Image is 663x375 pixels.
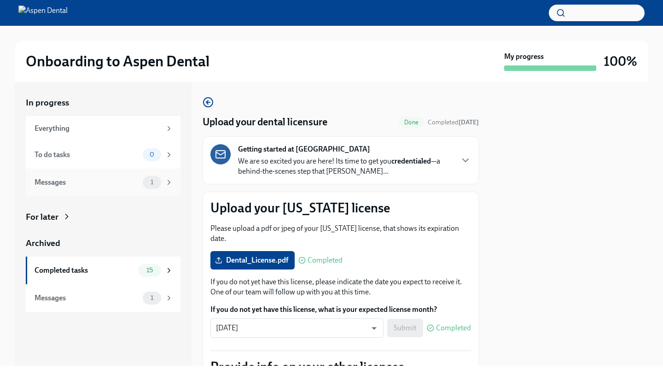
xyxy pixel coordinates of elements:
p: Please upload a pdf or jpeg of your [US_STATE] license, that shows its expiration date. [210,223,471,244]
a: To do tasks0 [26,141,180,169]
span: Completed [436,324,471,332]
a: Messages1 [26,169,180,196]
h4: Upload your dental licensure [203,115,327,129]
img: Aspen Dental [18,6,68,20]
p: Provide info on your other licenses [210,358,471,375]
div: Messages [35,293,139,303]
div: Completed tasks [35,265,134,275]
span: August 4th, 2025 19:07 [428,118,479,127]
strong: [DATE] [459,118,479,126]
a: Archived [26,237,180,249]
div: Messages [35,177,139,187]
label: Dental_License.pdf [210,251,295,270]
div: [DATE] [210,318,384,338]
a: Everything [26,116,180,141]
strong: Getting started at [GEOGRAPHIC_DATA] [238,144,370,154]
p: If you do not yet have this license, please indicate the date you expect to receive it. One of ou... [210,277,471,297]
span: Completed [308,257,343,264]
p: Upload your [US_STATE] license [210,199,471,216]
span: 1 [145,294,159,301]
h2: Onboarding to Aspen Dental [26,52,209,70]
a: Completed tasks15 [26,257,180,284]
div: For later [26,211,58,223]
label: If you do not yet have this license, what is your expected license month? [210,305,471,315]
div: To do tasks [35,150,139,160]
span: 1 [145,179,159,186]
h3: 100% [604,53,637,70]
span: Completed [428,118,479,126]
a: In progress [26,97,180,109]
a: For later [26,211,180,223]
p: We are so excited you are here! Its time to get you —a behind-the-scenes step that [PERSON_NAME]... [238,156,453,176]
span: Done [399,119,424,126]
span: 15 [141,267,158,274]
span: 0 [144,151,160,158]
div: Everything [35,123,161,134]
strong: credentialed [391,157,431,165]
a: Messages1 [26,284,180,312]
strong: My progress [504,52,544,62]
span: Dental_License.pdf [217,256,288,265]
